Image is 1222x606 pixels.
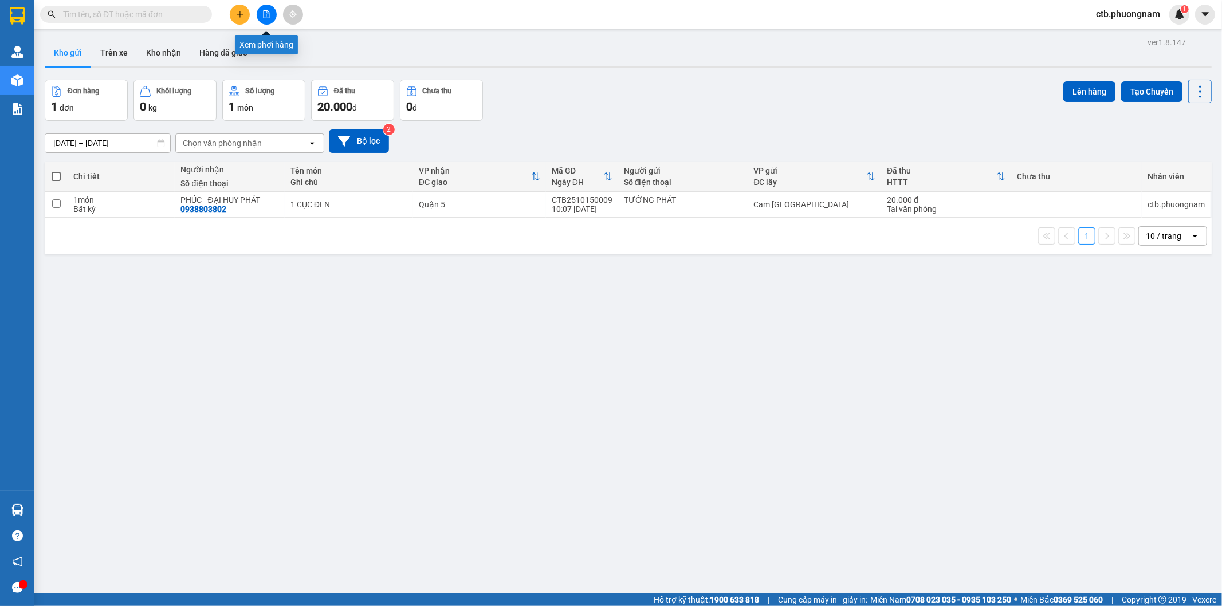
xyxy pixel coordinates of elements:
button: Lên hàng [1063,81,1115,102]
span: | [1111,593,1113,606]
sup: 1 [1181,5,1189,13]
span: notification [12,556,23,567]
span: 1 [229,100,235,113]
div: Người gửi [624,166,742,175]
span: Miền Bắc [1020,593,1103,606]
span: message [12,582,23,593]
th: Toggle SortBy [748,162,882,192]
div: Ghi chú [290,178,407,187]
svg: open [1190,231,1200,241]
button: Đơn hàng1đơn [45,80,128,121]
span: 20.000 [317,100,352,113]
div: Tên món [290,166,407,175]
div: 1 CỤC ĐEN [290,200,407,209]
th: Toggle SortBy [546,162,618,192]
div: VP gửi [754,166,867,175]
div: Số điện thoại [624,178,742,187]
span: file-add [262,10,270,18]
div: Khối lượng [156,87,191,95]
button: Tạo Chuyến [1121,81,1182,102]
button: 1 [1078,227,1095,245]
div: Mã GD [552,166,603,175]
span: plus [236,10,244,18]
div: PHÚC - ĐẠI HUY PHÁT [180,195,278,204]
span: 1 [1182,5,1186,13]
div: Cam [GEOGRAPHIC_DATA] [754,200,876,209]
button: Đã thu20.000đ [311,80,394,121]
sup: 2 [383,124,395,135]
div: ver 1.8.147 [1148,36,1186,49]
span: search [48,10,56,18]
span: đ [352,103,357,112]
button: Kho gửi [45,39,91,66]
span: 1 [51,100,57,113]
div: TƯỜNG PHÁT [624,195,742,204]
div: Tại văn phòng [887,204,1005,214]
div: Nhân viên [1148,172,1205,181]
strong: 0369 525 060 [1054,595,1103,604]
span: | [768,593,769,606]
strong: 1900 633 818 [710,595,759,604]
img: solution-icon [11,103,23,115]
div: Đã thu [334,87,355,95]
div: Đơn hàng [68,87,99,95]
span: caret-down [1200,9,1211,19]
img: logo-vxr [10,7,25,25]
span: đơn [60,103,74,112]
button: Khối lượng0kg [133,80,217,121]
div: Đã thu [887,166,996,175]
button: Hàng đã giao [190,39,257,66]
div: ĐC lấy [754,178,867,187]
th: Toggle SortBy [413,162,546,192]
button: file-add [257,5,277,25]
div: Ngày ĐH [552,178,603,187]
div: Chưa thu [423,87,452,95]
span: 0 [140,100,146,113]
button: Số lượng1món [222,80,305,121]
div: 10 / trang [1146,230,1181,242]
span: aim [289,10,297,18]
span: Cung cấp máy in - giấy in: [778,593,867,606]
button: aim [283,5,303,25]
span: Miền Nam [870,593,1011,606]
img: warehouse-icon [11,74,23,86]
span: đ [412,103,417,112]
div: 0938803802 [180,204,226,214]
span: kg [148,103,157,112]
input: Select a date range. [45,134,170,152]
span: ⚪️ [1014,597,1017,602]
div: 10:07 [DATE] [552,204,612,214]
div: Chưa thu [1017,172,1136,181]
button: caret-down [1195,5,1215,25]
div: VP nhận [419,166,531,175]
span: Hỗ trợ kỹ thuật: [654,593,759,606]
div: Chi tiết [73,172,169,181]
svg: open [308,139,317,148]
span: copyright [1158,596,1166,604]
span: ctb.phuongnam [1087,7,1169,21]
div: Chọn văn phòng nhận [183,137,262,149]
div: ĐC giao [419,178,531,187]
input: Tìm tên, số ĐT hoặc mã đơn [63,8,198,21]
img: warehouse-icon [11,504,23,516]
div: ctb.phuongnam [1148,200,1205,209]
span: 0 [406,100,412,113]
div: Người nhận [180,165,278,174]
div: HTTT [887,178,996,187]
div: Số lượng [245,87,274,95]
div: CTB2510150009 [552,195,612,204]
img: warehouse-icon [11,46,23,58]
span: question-circle [12,530,23,541]
button: Kho nhận [137,39,190,66]
div: Bất kỳ [73,204,169,214]
span: món [237,103,253,112]
div: Số điện thoại [180,179,278,188]
strong: 0708 023 035 - 0935 103 250 [906,595,1011,604]
div: 1 món [73,195,169,204]
button: plus [230,5,250,25]
button: Bộ lọc [329,129,389,153]
th: Toggle SortBy [881,162,1011,192]
button: Chưa thu0đ [400,80,483,121]
div: Quận 5 [419,200,540,209]
img: icon-new-feature [1174,9,1185,19]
